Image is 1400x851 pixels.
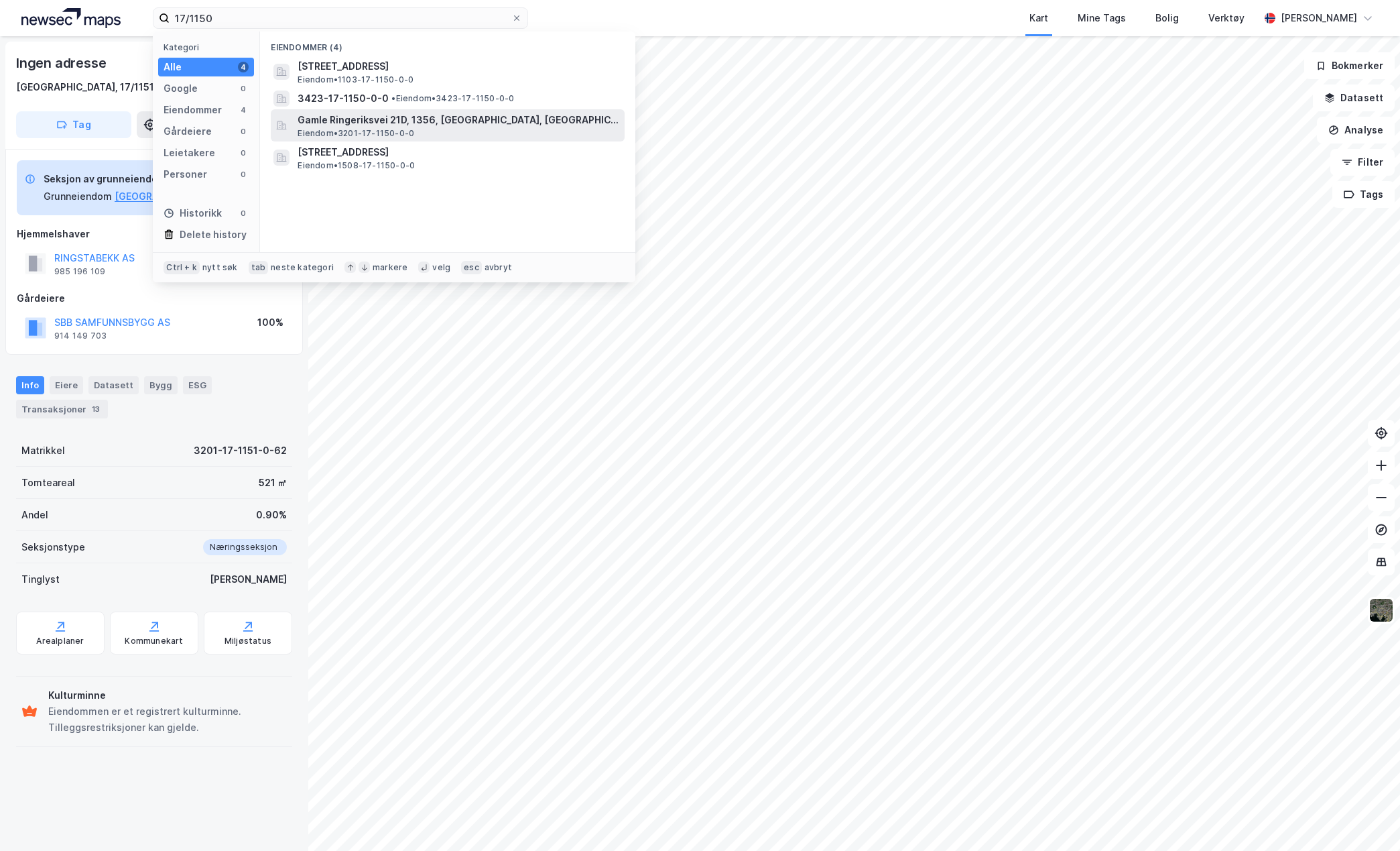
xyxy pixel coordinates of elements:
[36,636,84,646] div: Arealplaner
[164,145,215,161] div: Leietakere
[144,376,178,394] div: Bygg
[1317,117,1395,144] button: Analyse
[461,261,482,274] div: esc
[164,205,222,221] div: Historikk
[298,74,413,85] span: Eiendom • 1103-17-1150-0-0
[256,507,287,523] div: 0.90%
[238,148,249,158] div: 0
[164,166,207,182] div: Personer
[298,91,389,107] span: 3423-17-1150-0-0
[1369,598,1394,623] img: 9k=
[44,171,253,187] div: Seksjon av grunneiendom
[1029,10,1048,26] div: Kart
[54,266,105,277] div: 985 196 109
[238,83,249,94] div: 0
[164,42,254,52] div: Kategori
[225,636,271,646] div: Miljøstatus
[257,315,283,331] div: 100%
[1333,787,1400,851] div: Kontrollprogram for chat
[164,59,182,75] div: Alle
[21,539,85,555] div: Seksjonstype
[391,93,514,104] span: Eiendom • 3423-17-1150-0-0
[238,105,249,115] div: 4
[1330,149,1395,176] button: Filter
[1304,52,1395,79] button: Bokmerker
[238,169,249,180] div: 0
[17,290,292,306] div: Gårdeiere
[202,262,238,273] div: nytt søk
[16,52,109,74] div: Ingen adresse
[54,331,107,341] div: 914 149 703
[44,188,112,205] div: Grunneiendom
[194,443,287,459] div: 3201-17-1151-0-62
[180,227,247,243] div: Delete history
[1333,787,1400,851] iframe: Chat Widget
[1078,10,1126,26] div: Mine Tags
[89,402,103,416] div: 13
[238,208,249,219] div: 0
[298,58,619,74] span: [STREET_ADDRESS]
[164,123,212,139] div: Gårdeiere
[115,188,253,205] button: [GEOGRAPHIC_DATA], 17/1151
[164,261,200,274] div: Ctrl + k
[249,261,269,274] div: tab
[48,687,287,703] div: Kulturminne
[485,262,512,273] div: avbryt
[164,102,222,118] div: Eiendommer
[298,160,415,171] span: Eiendom • 1508-17-1150-0-0
[21,571,60,587] div: Tinglyst
[21,475,75,491] div: Tomteareal
[1281,10,1357,26] div: [PERSON_NAME]
[16,111,131,138] button: Tag
[238,62,249,72] div: 4
[271,262,334,273] div: neste kategori
[298,144,619,160] span: [STREET_ADDRESS]
[16,79,180,95] div: [GEOGRAPHIC_DATA], 17/1151/0/62
[373,262,407,273] div: markere
[210,571,287,587] div: [PERSON_NAME]
[48,703,287,736] div: Eiendommen er et registrert kulturminne. Tilleggsrestriksjoner kan gjelde.
[432,262,450,273] div: velg
[1332,181,1395,208] button: Tags
[88,376,139,394] div: Datasett
[298,128,414,139] span: Eiendom • 3201-17-1150-0-0
[391,93,395,103] span: •
[21,443,65,459] div: Matrikkel
[164,80,198,97] div: Google
[16,376,44,394] div: Info
[17,226,292,242] div: Hjemmelshaver
[298,112,619,128] span: Gamle Ringeriksvei 21D, 1356, [GEOGRAPHIC_DATA], [GEOGRAPHIC_DATA]
[1155,10,1179,26] div: Bolig
[260,32,635,56] div: Eiendommer (4)
[1208,10,1245,26] div: Verktøy
[238,126,249,137] div: 0
[50,376,83,394] div: Eiere
[21,8,121,28] img: logo.a4113a55bc3d86da70a041830d287a7e.svg
[170,8,511,28] input: Søk på adresse, matrikkel, gårdeiere, leietakere eller personer
[21,507,48,523] div: Andel
[1313,84,1395,111] button: Datasett
[183,376,212,394] div: ESG
[259,475,287,491] div: 521 ㎡
[16,400,108,418] div: Transaksjoner
[125,636,183,646] div: Kommunekart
